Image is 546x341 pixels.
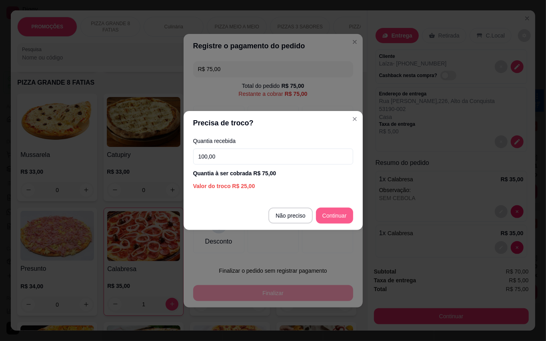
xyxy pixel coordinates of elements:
button: Não preciso [268,208,313,224]
div: Quantia à ser cobrada R$ 75,00 [193,169,353,177]
header: Precisa de troco? [184,111,363,135]
div: Valor do troco R$ 25,00 [193,182,353,190]
label: Quantia recebida [193,138,353,144]
button: Continuar [316,208,353,224]
button: Close [348,113,361,125]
